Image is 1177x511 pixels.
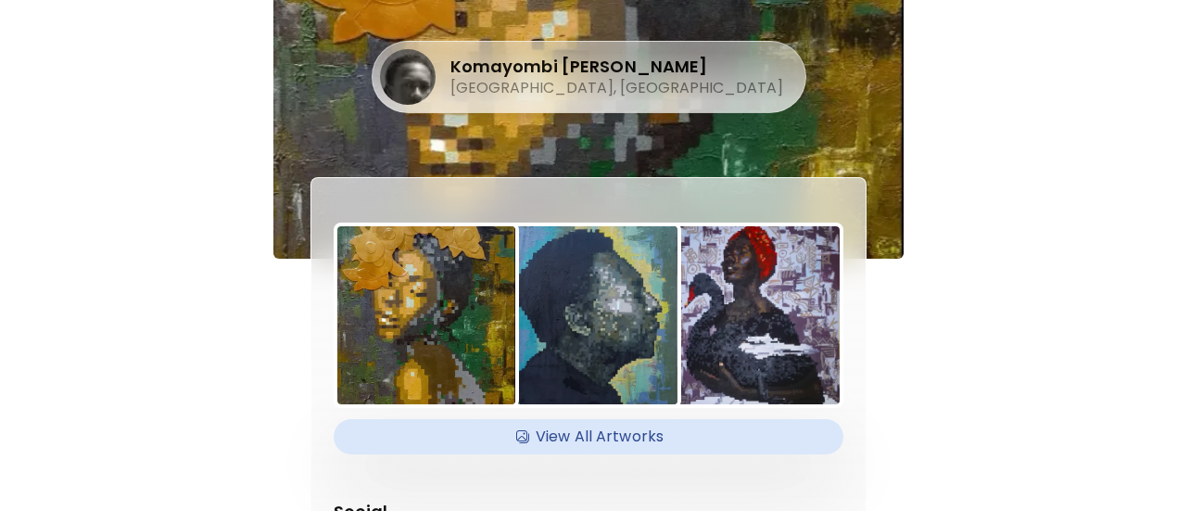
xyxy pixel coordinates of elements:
[500,226,677,404] img: https://cdn.kaleido.art/CDN/Artwork/135331/Thumbnail/medium.webp?updated=609381
[662,226,840,404] img: https://cdn.kaleido.art/CDN/Artwork/135330/Thumbnail/medium.webp?updated=609376
[450,78,783,98] h5: [GEOGRAPHIC_DATA], [GEOGRAPHIC_DATA]
[334,419,843,454] div: AvailableView All Artworks
[513,423,532,451] img: Available
[345,423,832,451] h4: View All Artworks
[337,226,515,404] img: https://cdn.kaleido.art/CDN/Artwork/135332/Thumbnail/large.webp?updated=609384
[450,56,783,78] h4: Komayombi [PERSON_NAME]
[380,49,783,105] div: Komayombi [PERSON_NAME][GEOGRAPHIC_DATA], [GEOGRAPHIC_DATA]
